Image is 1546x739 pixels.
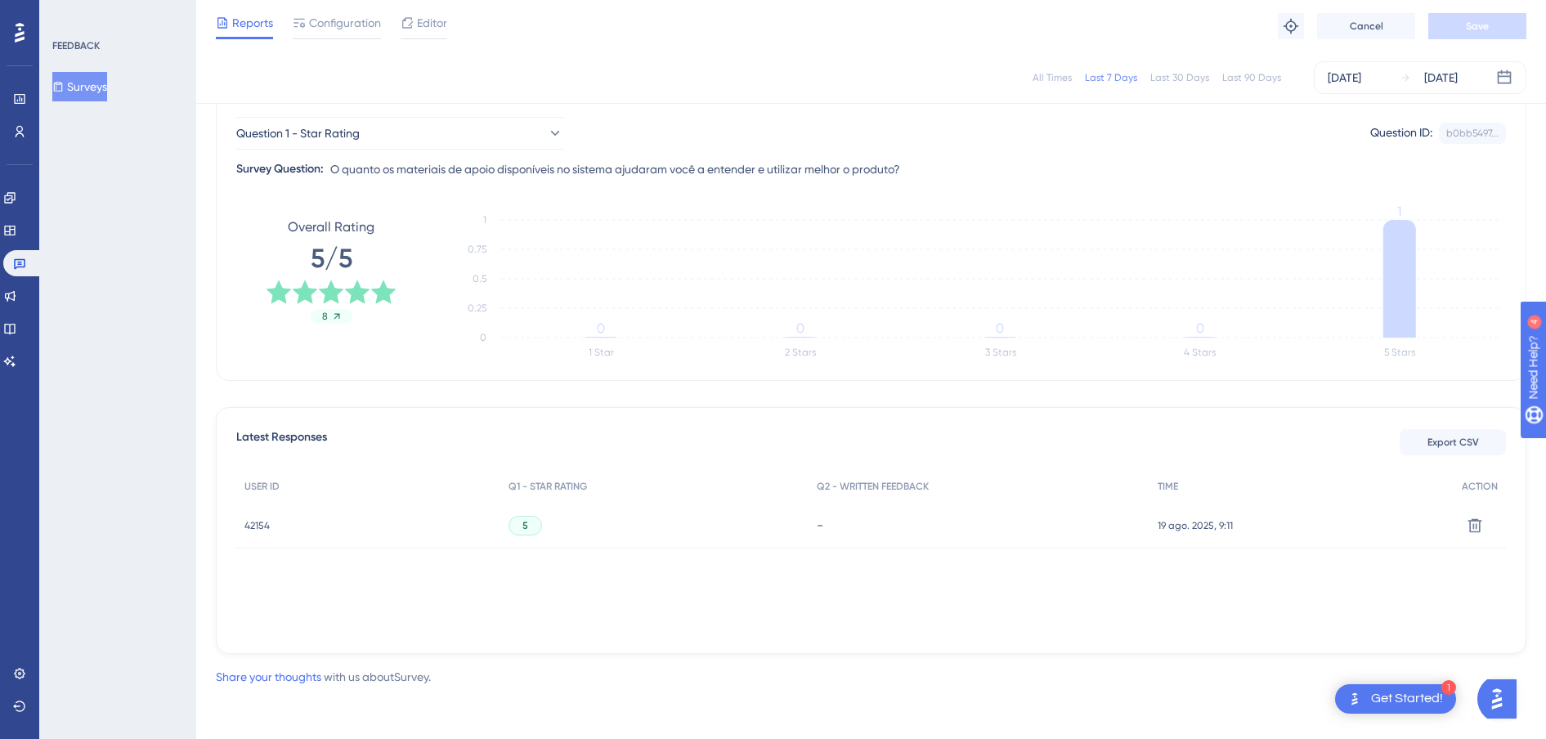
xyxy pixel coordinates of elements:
[480,332,486,343] tspan: 0
[1158,480,1178,493] span: TIME
[1384,347,1415,358] text: 5 Stars
[52,72,107,101] button: Surveys
[236,159,324,179] div: Survey Question:
[288,217,374,237] span: Overall Rating
[1428,13,1526,39] button: Save
[468,244,486,255] tspan: 0.75
[468,302,486,314] tspan: 0.25
[38,4,102,24] span: Need Help?
[309,13,381,33] span: Configuration
[817,480,929,493] span: Q2 - WRITTEN FEEDBACK
[1222,71,1281,84] div: Last 90 Days
[522,519,528,532] span: 5
[1350,20,1383,33] span: Cancel
[1196,320,1204,336] tspan: 0
[1370,123,1432,144] div: Question ID:
[1033,71,1072,84] div: All Times
[996,320,1004,336] tspan: 0
[473,273,486,284] tspan: 0.5
[817,517,1141,533] div: -
[1335,684,1456,714] div: Open Get Started! checklist, remaining modules: 1
[1466,20,1489,33] span: Save
[1424,68,1458,87] div: [DATE]
[483,214,486,226] tspan: 1
[589,347,614,358] text: 1 Star
[785,347,816,358] text: 2 Stars
[1328,68,1361,87] div: [DATE]
[236,117,563,150] button: Question 1 - Star Rating
[236,123,360,143] span: Question 1 - Star Rating
[1397,204,1401,219] tspan: 1
[1150,71,1209,84] div: Last 30 Days
[1477,674,1526,723] iframe: UserGuiding AI Assistant Launcher
[311,240,352,276] span: 5/5
[1317,13,1415,39] button: Cancel
[1446,127,1499,140] div: b0bb5497...
[985,347,1016,358] text: 3 Stars
[52,39,100,52] div: FEEDBACK
[216,667,431,687] div: with us about Survey .
[232,13,273,33] span: Reports
[1441,680,1456,695] div: 1
[796,320,804,336] tspan: 0
[114,8,119,21] div: 4
[1427,436,1479,449] span: Export CSV
[1371,690,1443,708] div: Get Started!
[244,480,280,493] span: USER ID
[417,13,447,33] span: Editor
[236,428,327,457] span: Latest Responses
[244,519,270,532] span: 42154
[1158,519,1233,532] span: 19 ago. 2025, 9:11
[322,310,328,323] span: 8
[1400,429,1506,455] button: Export CSV
[597,320,605,336] tspan: 0
[509,480,587,493] span: Q1 - STAR RATING
[330,159,900,179] span: O quanto os materiais de apoio disponíveis no sistema ajudaram você a entender e utilizar melhor ...
[216,670,321,683] a: Share your thoughts
[1184,347,1216,358] text: 4 Stars
[1085,71,1137,84] div: Last 7 Days
[1462,480,1498,493] span: ACTION
[1345,689,1365,709] img: launcher-image-alternative-text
